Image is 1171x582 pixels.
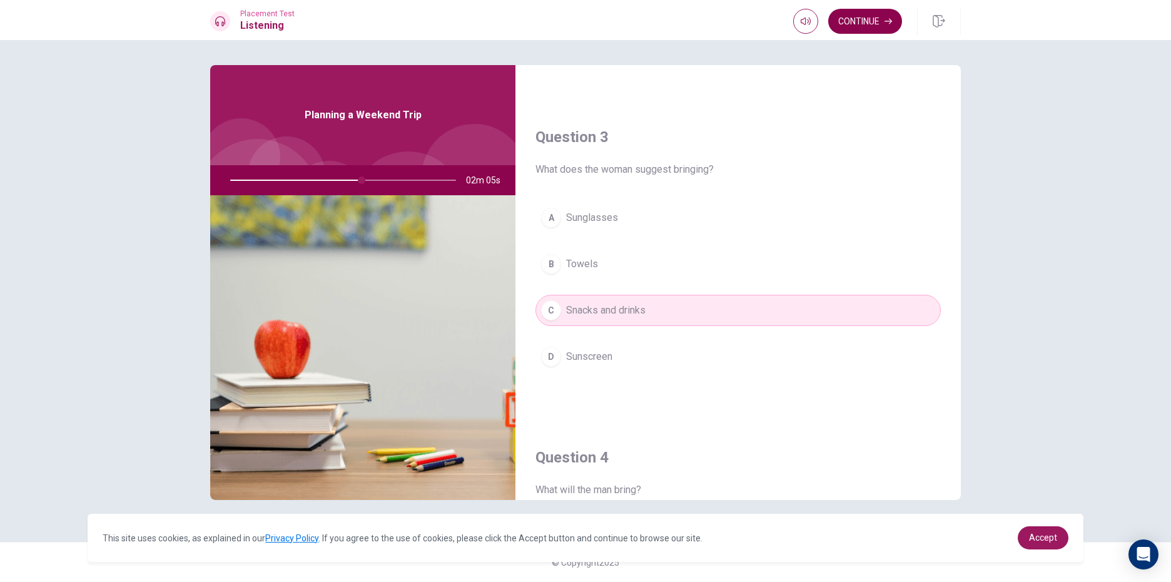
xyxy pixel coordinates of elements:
img: Planning a Weekend Trip [210,195,515,500]
span: Accept [1029,533,1057,543]
button: ASunglasses [535,202,941,233]
div: Open Intercom Messenger [1128,539,1158,569]
span: Towels [566,257,598,272]
button: BTowels [535,248,941,280]
span: 02m 05s [466,165,510,195]
button: DSunscreen [535,341,941,372]
h4: Question 3 [535,127,941,147]
span: Placement Test [240,9,295,18]
span: What does the woman suggest bringing? [535,162,941,177]
span: Planning a Weekend Trip [305,108,422,123]
h1: Listening [240,18,295,33]
div: B [541,254,561,274]
h4: Question 4 [535,447,941,467]
span: Sunglasses [566,210,618,225]
span: This site uses cookies, as explained in our . If you agree to the use of cookies, please click th... [103,533,702,543]
div: D [541,347,561,367]
a: dismiss cookie message [1018,526,1068,549]
span: © Copyright 2025 [552,558,619,568]
span: Snacks and drinks [566,303,646,318]
div: cookieconsent [88,514,1083,562]
span: What will the man bring? [535,482,941,498]
button: Continue [828,9,902,34]
a: Privacy Policy [265,533,318,543]
button: CSnacks and drinks [535,295,941,326]
span: Sunscreen [566,349,612,364]
div: C [541,300,561,320]
div: A [541,208,561,228]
